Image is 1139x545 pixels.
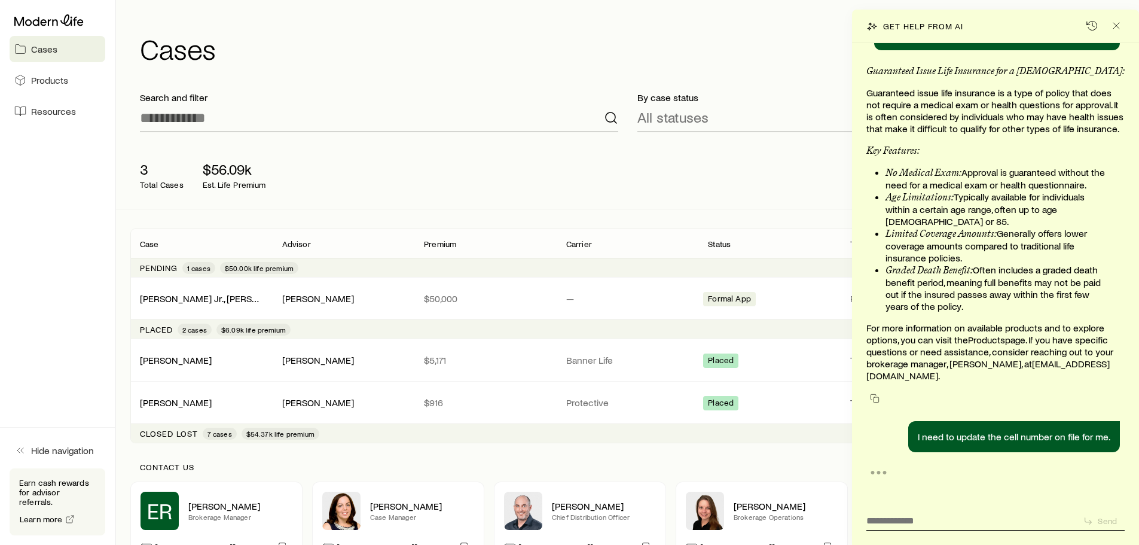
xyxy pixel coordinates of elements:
[566,293,689,305] p: —
[10,67,105,93] a: Products
[918,431,1110,443] p: I need to update the cell number on file for me.
[10,36,105,62] a: Cases
[140,397,212,408] a: [PERSON_NAME]
[140,34,1125,63] h1: Cases
[188,500,292,512] p: [PERSON_NAME]
[424,239,456,249] p: Premium
[140,325,173,334] p: Placed
[207,429,232,439] span: 7 cases
[225,263,294,273] span: $50.00k life premium
[885,191,1110,227] li: Typically available for individuals within a certain age range, often up to age [DEMOGRAPHIC_DATA...
[10,437,105,464] button: Hide navigation
[866,87,1125,135] p: Guaranteed issue life insurance is a type of policy that does not require a medical exam or healt...
[282,354,354,367] div: [PERSON_NAME]
[188,512,292,522] p: Brokerage Manager
[182,325,207,334] span: 2 cases
[866,358,1110,381] a: [EMAIL_ADDRESS][DOMAIN_NAME]
[31,74,68,86] span: Products
[885,167,961,178] strong: No Medical Exam:
[424,354,547,366] p: $5,171
[140,354,212,366] a: [PERSON_NAME]
[885,166,1110,191] li: Approval is guaranteed without the need for a medical exam or health questionnaire.
[866,322,1125,382] p: For more information on available products and to explore options, you can visit the page. If you...
[424,397,547,409] p: $916
[552,500,656,512] p: [PERSON_NAME]
[10,98,105,124] a: Resources
[140,92,618,103] p: Search and filter
[370,500,474,512] p: [PERSON_NAME]
[885,227,1110,264] li: Generally offers lower coverage amounts compared to traditional life insurance policies.
[708,355,734,368] span: Placed
[552,512,656,522] p: Chief Distribution Officer
[140,293,298,304] a: [PERSON_NAME] Jr., [PERSON_NAME]
[140,397,212,409] div: [PERSON_NAME]
[1098,516,1117,526] p: Send
[203,161,266,178] p: $56.09k
[850,397,973,409] p: Term life
[140,293,263,305] div: [PERSON_NAME] Jr., [PERSON_NAME]
[10,468,105,535] div: Earn cash rewards for advisor referrals.Learn more
[246,429,314,439] span: $54.37k life premium
[147,499,172,523] span: ER
[883,22,963,31] p: Get help from AI
[140,462,1115,472] p: Contact us
[1108,17,1125,34] button: Close
[282,239,311,249] p: Advisor
[140,263,178,273] p: Pending
[566,397,689,409] p: Protective
[424,293,547,305] p: $50,000
[734,500,838,512] p: [PERSON_NAME]
[850,293,973,305] p: Permanent life, Term life
[850,354,973,366] p: Term life
[1078,513,1125,529] button: Send
[19,478,96,507] p: Earn cash rewards for advisor referrals.
[370,512,474,522] p: Case Manager
[885,228,997,239] strong: Limited Coverage Amounts:
[221,325,286,334] span: $6.09k life premium
[187,263,210,273] span: 1 cases
[968,334,1005,345] a: Products
[140,354,212,367] div: [PERSON_NAME]
[31,105,76,117] span: Resources
[885,191,954,203] strong: Age Limitations:
[20,515,63,523] span: Learn more
[637,109,709,126] p: All statuses
[140,180,184,190] p: Total Cases
[734,512,838,522] p: Brokerage Operations
[31,444,94,456] span: Hide navigation
[850,239,869,249] p: Type
[566,354,689,366] p: Banner Life
[31,43,57,55] span: Cases
[866,145,920,156] strong: Key Features:
[708,239,731,249] p: Status
[140,239,159,249] p: Case
[282,397,354,409] div: [PERSON_NAME]
[885,264,1110,312] li: Often includes a graded death benefit period, meaning full benefits may not be paid out if the in...
[140,429,198,439] p: Closed lost
[637,92,1116,103] p: By case status
[322,492,361,530] img: Heather McKee
[140,161,184,178] p: 3
[504,492,542,530] img: Dan Pierson
[708,294,751,306] span: Formal App
[866,65,1125,77] strong: Guaranteed Issue Life Insurance for a [DEMOGRAPHIC_DATA]:
[203,180,266,190] p: Est. Life Premium
[566,239,592,249] p: Carrier
[708,398,734,410] span: Placed
[282,293,354,305] div: [PERSON_NAME]
[885,264,973,276] strong: Graded Death Benefit:
[130,229,1125,443] div: Client cases
[686,492,724,530] img: Ellen Wall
